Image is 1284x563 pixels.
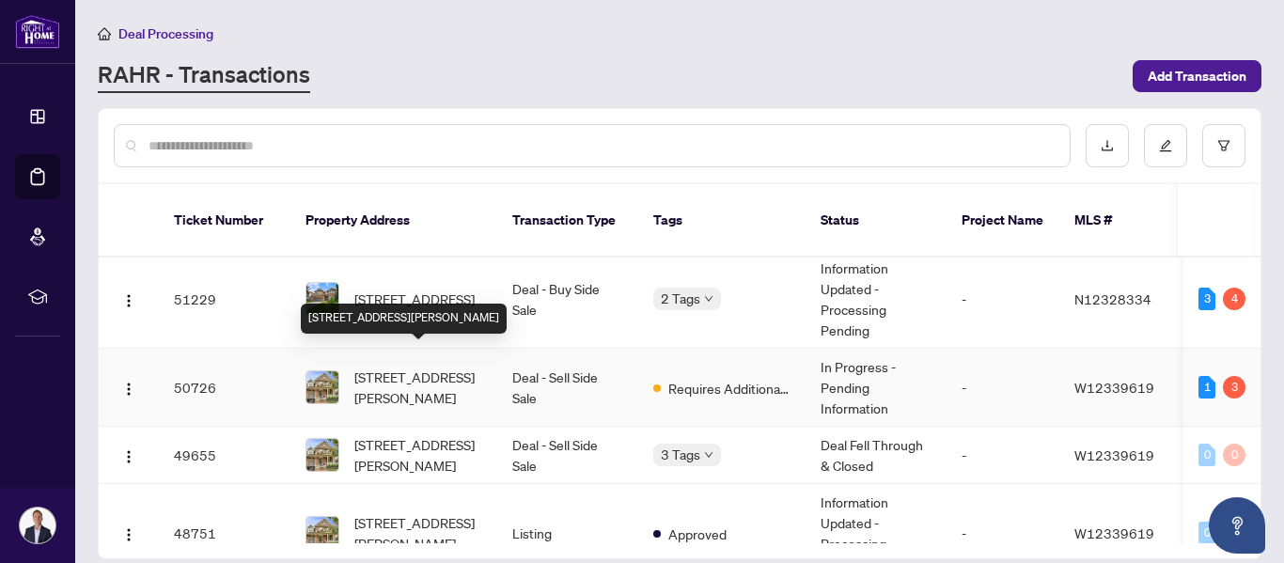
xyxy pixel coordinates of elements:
[1074,379,1154,396] span: W12339619
[806,349,947,427] td: In Progress - Pending Information
[354,367,482,408] span: [STREET_ADDRESS][PERSON_NAME]
[947,349,1059,427] td: -
[159,427,290,484] td: 49655
[1159,139,1172,152] span: edit
[121,449,136,464] img: Logo
[1217,139,1230,152] span: filter
[1074,290,1151,307] span: N12328334
[159,349,290,427] td: 50726
[806,427,947,484] td: Deal Fell Through & Closed
[121,382,136,397] img: Logo
[1101,139,1114,152] span: download
[1223,376,1245,399] div: 3
[668,378,791,399] span: Requires Additional Docs
[1074,524,1154,541] span: W12339619
[947,184,1059,258] th: Project Name
[159,250,290,349] td: 51229
[1198,522,1215,544] div: 0
[1148,61,1246,91] span: Add Transaction
[306,517,338,549] img: thumbnail-img
[1133,60,1261,92] button: Add Transaction
[806,184,947,258] th: Status
[947,250,1059,349] td: -
[1202,124,1245,167] button: filter
[114,518,144,548] button: Logo
[121,527,136,542] img: Logo
[98,27,111,40] span: home
[15,14,60,49] img: logo
[497,427,638,484] td: Deal - Sell Side Sale
[947,427,1059,484] td: -
[114,372,144,402] button: Logo
[354,434,482,476] span: [STREET_ADDRESS][PERSON_NAME]
[668,524,727,544] span: Approved
[1059,184,1172,258] th: MLS #
[306,283,338,315] img: thumbnail-img
[1074,446,1154,463] span: W12339619
[497,184,638,258] th: Transaction Type
[704,450,713,460] span: down
[290,184,497,258] th: Property Address
[661,444,700,465] span: 3 Tags
[354,512,482,554] span: [STREET_ADDRESS][PERSON_NAME]
[704,294,713,304] span: down
[114,440,144,470] button: Logo
[1198,376,1215,399] div: 1
[118,25,213,42] span: Deal Processing
[159,184,290,258] th: Ticket Number
[1223,444,1245,466] div: 0
[121,293,136,308] img: Logo
[497,250,638,349] td: Deal - Buy Side Sale
[306,371,338,403] img: thumbnail-img
[1198,444,1215,466] div: 0
[638,184,806,258] th: Tags
[306,439,338,471] img: thumbnail-img
[1086,124,1129,167] button: download
[497,349,638,427] td: Deal - Sell Side Sale
[661,288,700,309] span: 2 Tags
[1144,124,1187,167] button: edit
[1198,288,1215,310] div: 3
[1209,497,1265,554] button: Open asap
[1223,288,1245,310] div: 4
[354,289,475,309] span: [STREET_ADDRESS]
[98,59,310,93] a: RAHR - Transactions
[114,284,144,314] button: Logo
[301,304,507,334] div: [STREET_ADDRESS][PERSON_NAME]
[806,250,947,349] td: Information Updated - Processing Pending
[20,508,55,543] img: Profile Icon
